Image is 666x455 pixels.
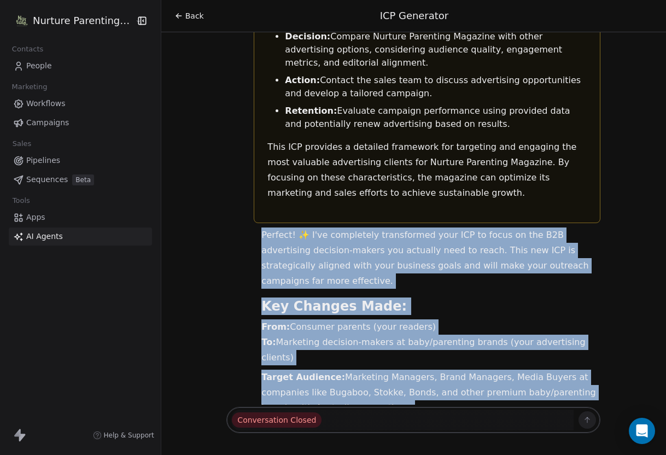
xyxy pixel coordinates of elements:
a: AI Agents [9,227,152,246]
a: Apps [9,208,152,226]
span: Help & Support [104,431,154,440]
strong: Retention: [285,106,337,116]
span: Contacts [7,41,48,57]
span: Apps [26,212,45,223]
div: Open Intercom Messenger [629,418,655,444]
a: Help & Support [93,431,154,440]
img: Logo-Nurture%20Parenting%20Magazine-2025-a4b28b-5in.png [15,14,28,27]
span: AI Agents [26,231,63,242]
span: Back [185,10,204,21]
a: People [9,57,152,75]
span: Sequences [26,174,68,185]
p: This ICP provides a detailed framework for targeting and engaging the most valuable advertising c... [267,139,587,201]
span: Sales [8,136,36,152]
a: SequencesBeta [9,171,152,189]
span: ICP Generator [380,10,448,21]
li: Evaluate campaign performance using provided data and potentially renew advertising based on resu... [285,104,587,131]
span: Campaigns [26,117,69,129]
p: Marketing Managers, Brand Managers, Media Buyers at companies like Bugaboo, Stokke, Bonds, and ot... [261,370,600,416]
p: Perfect! ✨ I've completely transformed your ICP to focus on the B2B advertising decision-makers y... [261,227,600,289]
span: Nurture Parenting Magazine [33,14,132,28]
span: People [26,60,52,72]
strong: Action: [285,75,320,85]
span: Marketing [7,79,52,95]
a: Campaigns [9,114,152,132]
h2: Key Changes Made: [261,297,600,315]
li: Contact the sales team to discuss advertising opportunities and develop a tailored campaign. [285,74,587,100]
a: Workflows [9,95,152,113]
span: Pipelines [26,155,60,166]
strong: Decision: [285,31,330,42]
strong: To: [261,337,276,347]
li: Compare Nurture Parenting Magazine with other advertising options, considering audience quality, ... [285,30,587,69]
span: Workflows [26,98,66,109]
strong: Target Audience: [261,372,345,382]
button: Nurture Parenting Magazine [13,11,127,30]
span: Conversation Closed [232,412,322,428]
span: Beta [72,174,94,185]
p: Consumer parents (your readers) Marketing decision-makers at baby/parenting brands (your advertis... [261,319,600,365]
strong: From: [261,322,290,332]
span: Tools [8,192,34,209]
a: Pipelines [9,151,152,170]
